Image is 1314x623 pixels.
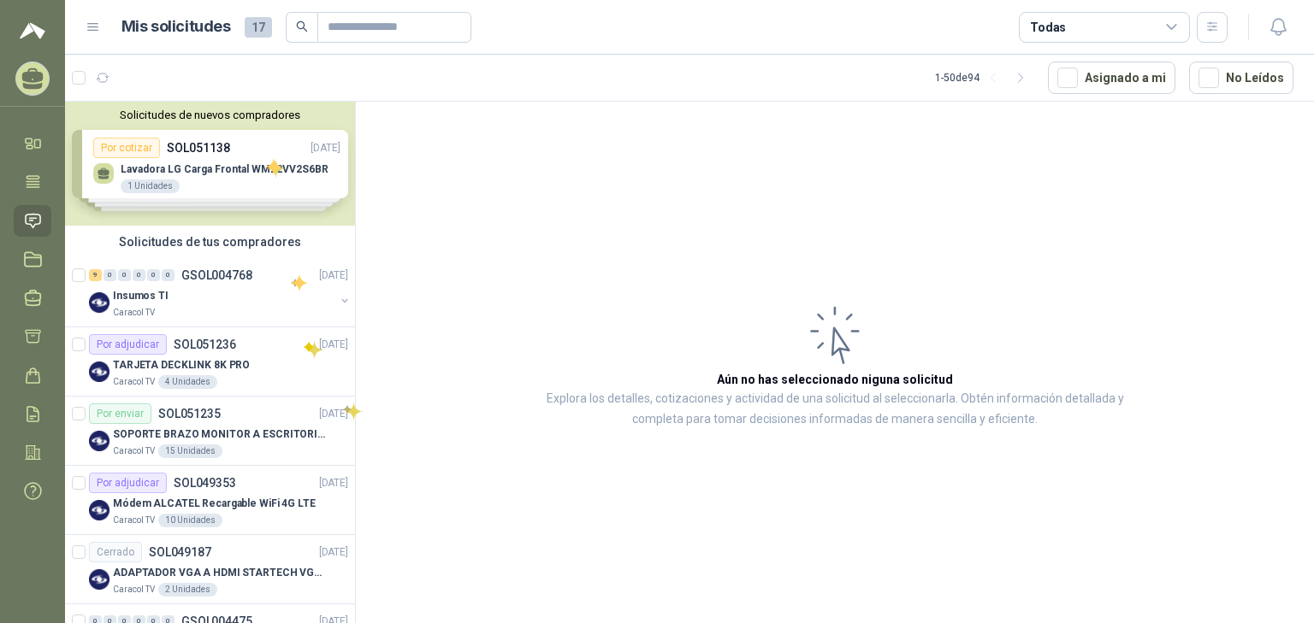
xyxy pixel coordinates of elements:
p: Explora los detalles, cotizaciones y actividad de una solicitud al seleccionarla. Obtén informaci... [527,389,1143,430]
button: No Leídos [1189,62,1293,94]
div: 15 Unidades [158,444,222,458]
p: [DATE] [319,267,348,284]
button: Solicitudes de nuevos compradores [72,109,348,121]
p: SOL051236 [174,338,236,350]
p: [DATE] [319,337,348,353]
div: Cerrado [89,542,142,562]
a: Por adjudicarSOL049353[DATE] Company LogoMódem ALCATEL Recargable WiFi 4G LTECaracol TV10 Unidades [65,466,355,535]
a: Por enviarSOL051235[DATE] Company LogoSOPORTE BRAZO MONITOR A ESCRITORIO NBF80Caracol TV15 Unidades [65,397,355,466]
img: Company Logo [89,292,109,313]
div: 0 [162,269,175,281]
p: Caracol TV [113,306,155,320]
a: Por adjudicarSOL051236[DATE] Company LogoTARJETA DECKLINK 8K PROCaracol TV4 Unidades [65,327,355,397]
div: 2 Unidades [158,583,217,597]
a: 9 0 0 0 0 0 GSOL004768[DATE] Company LogoInsumos TICaracol TV [89,265,352,320]
div: 10 Unidades [158,514,222,527]
h1: Mis solicitudes [121,15,231,39]
button: Asignado a mi [1048,62,1175,94]
p: Módem ALCATEL Recargable WiFi 4G LTE [113,496,316,512]
img: Company Logo [89,500,109,520]
div: 0 [104,269,116,281]
p: SOL049353 [174,477,236,489]
img: Company Logo [89,569,109,590]
div: 0 [133,269,145,281]
div: 0 [147,269,160,281]
p: TARJETA DECKLINK 8K PRO [113,357,250,373]
p: [DATE] [319,475,348,491]
p: [DATE] [319,544,348,561]
div: 9 [89,269,102,281]
p: Caracol TV [113,375,155,389]
div: Todas [1030,18,1066,37]
p: Caracol TV [113,514,155,527]
p: [DATE] [319,406,348,422]
p: Caracol TV [113,444,155,458]
p: SOL049187 [149,546,211,558]
p: Insumos TI [113,288,169,304]
img: Company Logo [89,431,109,451]
div: 4 Unidades [158,375,217,389]
img: Company Logo [89,361,109,382]
div: Solicitudes de nuevos compradoresPor cotizarSOL051138[DATE] Lavadora LG Carga Frontal WM22VV2S6BR... [65,102,355,226]
div: Por adjudicar [89,334,167,355]
p: ADAPTADOR VGA A HDMI STARTECH VGA2HDU. TIENE QUE SER LA MARCA DEL ENLACE ADJUNTO [113,565,326,581]
p: GSOL004768 [181,269,252,281]
span: 17 [245,17,272,38]
img: Logo peakr [20,21,45,41]
h3: Aún no has seleccionado niguna solicitud [717,370,953,389]
div: Por adjudicar [89,473,167,493]
p: Caracol TV [113,583,155,597]
div: Solicitudes de tus compradores [65,226,355,258]
div: 0 [118,269,131,281]
span: search [296,21,308,32]
a: CerradoSOL049187[DATE] Company LogoADAPTADOR VGA A HDMI STARTECH VGA2HDU. TIENE QUE SER LA MARCA ... [65,535,355,604]
p: SOPORTE BRAZO MONITOR A ESCRITORIO NBF80 [113,426,326,443]
div: Por enviar [89,403,151,424]
p: SOL051235 [158,408,221,420]
div: 1 - 50 de 94 [935,64,1034,91]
